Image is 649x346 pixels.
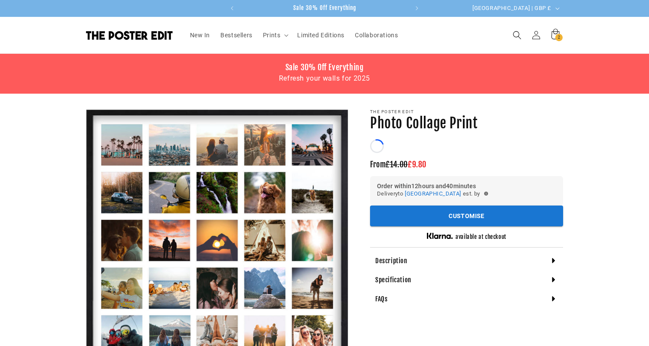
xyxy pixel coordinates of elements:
summary: Prints [258,26,292,44]
h6: Order within 12 hours and 40 minutes [377,183,556,189]
h4: Description [375,257,407,265]
span: [GEOGRAPHIC_DATA] [405,190,461,197]
span: 2 [558,34,560,41]
img: The Poster Edit [86,31,173,40]
h4: FAQs [375,295,387,304]
h1: Photo Collage Print [370,114,563,133]
span: Prints [263,31,281,39]
span: Bestsellers [220,31,252,39]
a: Collaborations [350,26,403,44]
div: outlined primary button group [370,206,563,227]
h5: available at checkout [456,233,506,241]
span: Delivery to [377,189,403,199]
button: [GEOGRAPHIC_DATA] [405,189,461,199]
a: Bestsellers [215,26,258,44]
a: Limited Editions [292,26,350,44]
span: £9.80 [408,160,426,169]
h4: Specification [375,276,411,284]
h3: From [370,160,563,170]
span: Collaborations [355,31,398,39]
button: Customise [370,206,563,227]
summary: Search [508,26,527,45]
span: est. by [463,189,480,199]
span: £14.00 [386,160,408,169]
a: New In [185,26,216,44]
a: The Poster Edit [83,27,176,43]
span: [GEOGRAPHIC_DATA] | GBP £ [472,4,551,13]
p: The Poster Edit [370,109,563,114]
span: Sale 30% Off Everything [293,4,356,11]
span: Limited Editions [297,31,344,39]
span: New In [190,31,210,39]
